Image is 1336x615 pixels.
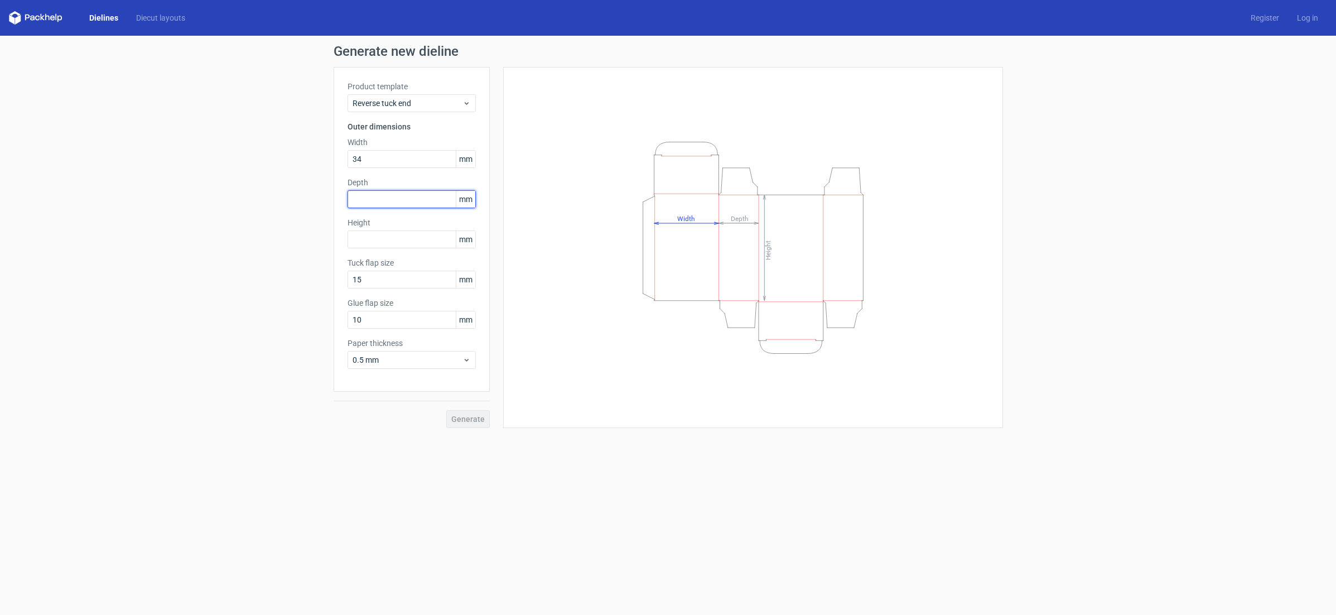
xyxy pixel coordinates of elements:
[348,177,476,188] label: Depth
[348,217,476,228] label: Height
[456,311,475,328] span: mm
[677,214,694,222] tspan: Width
[348,137,476,148] label: Width
[730,214,748,222] tspan: Depth
[456,191,475,208] span: mm
[348,121,476,132] h3: Outer dimensions
[456,271,475,288] span: mm
[1242,12,1288,23] a: Register
[80,12,127,23] a: Dielines
[127,12,194,23] a: Diecut layouts
[334,45,1003,58] h1: Generate new dieline
[1288,12,1327,23] a: Log in
[353,98,462,109] span: Reverse tuck end
[348,257,476,268] label: Tuck flap size
[348,338,476,349] label: Paper thickness
[456,151,475,167] span: mm
[353,354,462,366] span: 0.5 mm
[764,240,771,260] tspan: Height
[348,81,476,92] label: Product template
[456,231,475,248] span: mm
[348,297,476,309] label: Glue flap size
